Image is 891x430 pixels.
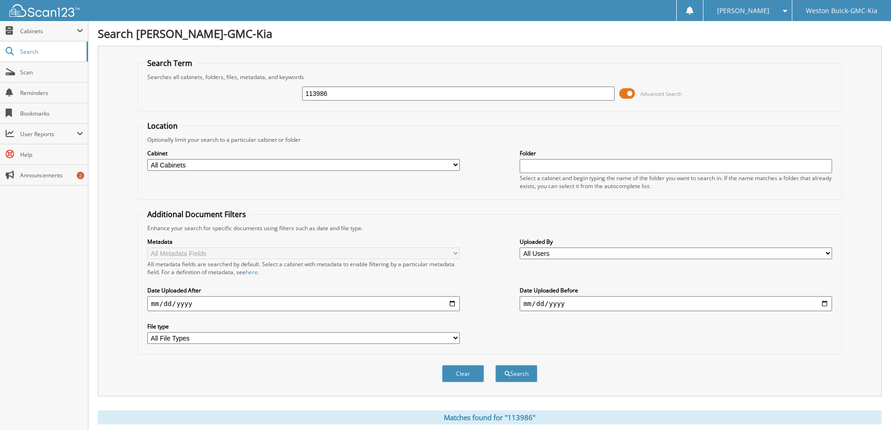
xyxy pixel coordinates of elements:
[143,58,197,68] legend: Search Term
[20,109,83,117] span: Bookmarks
[246,268,258,276] a: here
[147,260,460,276] div: All metadata fields are searched by default. Select a cabinet with metadata to enable filtering b...
[143,121,182,131] legend: Location
[147,238,460,246] label: Metadata
[20,48,82,56] span: Search
[98,26,882,41] h1: Search [PERSON_NAME]-GMC-Kia
[143,73,837,81] div: Searches all cabinets, folders, files, metadata, and keywords
[520,296,832,311] input: end
[143,224,837,232] div: Enhance your search for specific documents using filters such as date and file type.
[520,149,832,157] label: Folder
[143,136,837,144] div: Optionally limit your search to a particular cabinet or folder
[520,286,832,294] label: Date Uploaded Before
[20,68,83,76] span: Scan
[20,151,83,159] span: Help
[20,27,77,35] span: Cabinets
[147,322,460,330] label: File type
[143,209,251,219] legend: Additional Document Filters
[520,174,832,190] div: Select a cabinet and begin typing the name of the folder you want to search in. If the name match...
[147,296,460,311] input: start
[844,385,891,430] iframe: Chat Widget
[806,8,877,14] span: Weston Buick-GMC-Kia
[20,171,83,179] span: Announcements
[20,89,83,97] span: Reminders
[640,90,682,97] span: Advanced Search
[495,365,537,382] button: Search
[20,130,77,138] span: User Reports
[147,149,460,157] label: Cabinet
[77,172,84,179] div: 2
[147,286,460,294] label: Date Uploaded After
[717,8,769,14] span: [PERSON_NAME]
[9,4,80,17] img: scan123-logo-white.svg
[520,238,832,246] label: Uploaded By
[98,410,882,424] div: Matches found for "113986"
[442,365,484,382] button: Clear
